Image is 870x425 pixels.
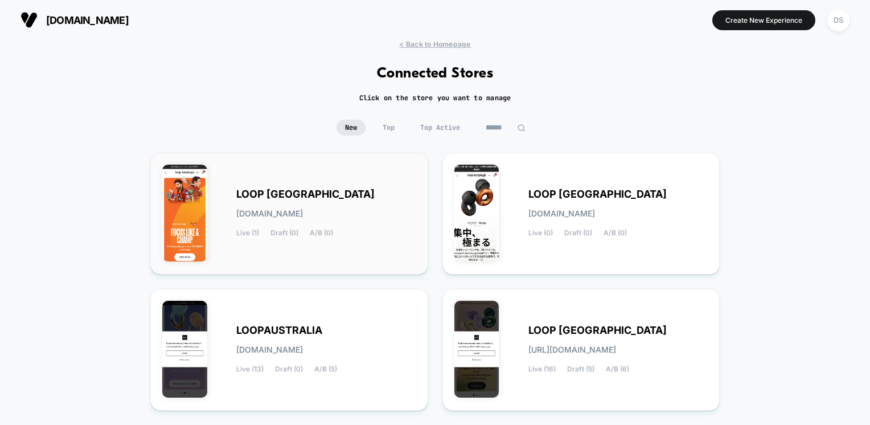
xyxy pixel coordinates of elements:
button: [DOMAIN_NAME] [17,11,132,29]
span: Draft (0) [564,229,592,237]
span: A/B (5) [314,365,337,373]
h1: Connected Stores [377,66,494,82]
img: edit [517,124,526,132]
span: Draft (0) [270,229,298,237]
img: LOOP_JAPAN [454,165,499,261]
span: A/B (0) [310,229,333,237]
span: Draft (0) [275,365,303,373]
span: < Back to Homepage [399,40,470,48]
span: Draft (5) [567,365,594,373]
span: [URL][DOMAIN_NAME] [528,346,616,354]
span: LOOPAUSTRALIA [236,326,322,334]
span: A/B (0) [604,229,627,237]
img: Visually logo [20,11,38,28]
span: Top Active [412,120,469,136]
span: Top [374,120,403,136]
span: Live (0) [528,229,553,237]
span: Live (1) [236,229,259,237]
img: LOOP_INDIA [162,165,207,261]
img: LOOPAUSTRALIA [162,301,207,398]
span: [DOMAIN_NAME] [528,210,595,218]
span: Live (13) [236,365,264,373]
button: DS [824,9,853,32]
span: [DOMAIN_NAME] [236,346,303,354]
span: New [336,120,366,136]
span: LOOP [GEOGRAPHIC_DATA] [236,190,375,198]
h2: Click on the store you want to manage [359,93,511,103]
span: LOOP [GEOGRAPHIC_DATA] [528,190,667,198]
span: [DOMAIN_NAME] [46,14,129,26]
span: Live (16) [528,365,556,373]
span: LOOP [GEOGRAPHIC_DATA] [528,326,667,334]
button: Create New Experience [712,10,815,30]
img: LOOP_UNITED_STATES [454,301,499,398]
div: DS [827,9,850,31]
span: A/B (6) [606,365,629,373]
span: [DOMAIN_NAME] [236,210,303,218]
